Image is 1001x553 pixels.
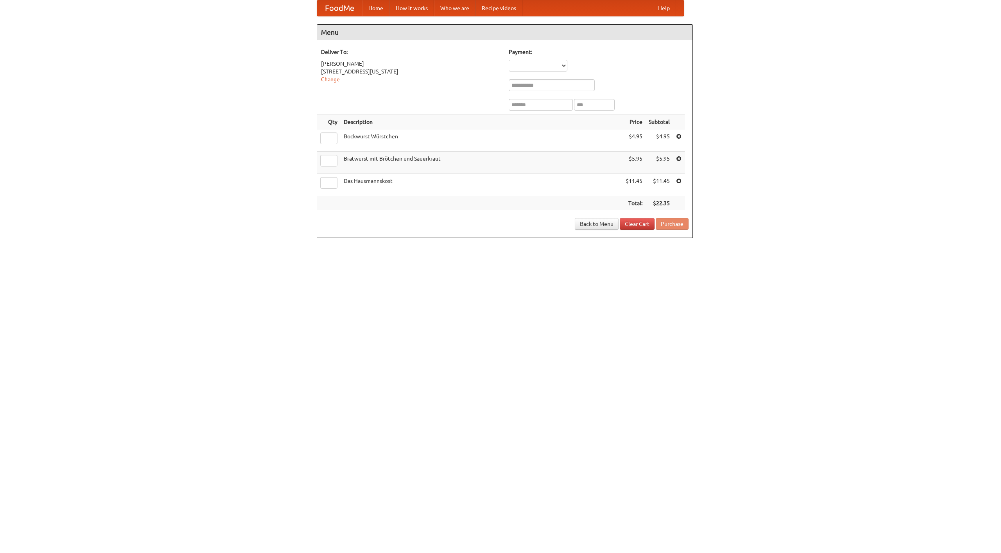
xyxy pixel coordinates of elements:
[341,152,622,174] td: Bratwurst mit Brötchen und Sauerkraut
[646,174,673,196] td: $11.45
[341,129,622,152] td: Bockwurst Würstchen
[321,76,340,82] a: Change
[622,174,646,196] td: $11.45
[341,174,622,196] td: Das Hausmannskost
[575,218,619,230] a: Back to Menu
[646,115,673,129] th: Subtotal
[321,68,501,75] div: [STREET_ADDRESS][US_STATE]
[622,129,646,152] td: $4.95
[652,0,676,16] a: Help
[321,60,501,68] div: [PERSON_NAME]
[622,152,646,174] td: $5.95
[646,196,673,211] th: $22.35
[656,218,689,230] button: Purchase
[317,0,362,16] a: FoodMe
[620,218,655,230] a: Clear Cart
[475,0,522,16] a: Recipe videos
[434,0,475,16] a: Who we are
[321,48,501,56] h5: Deliver To:
[646,152,673,174] td: $5.95
[317,115,341,129] th: Qty
[341,115,622,129] th: Description
[509,48,689,56] h5: Payment:
[389,0,434,16] a: How it works
[622,196,646,211] th: Total:
[362,0,389,16] a: Home
[622,115,646,129] th: Price
[317,25,692,40] h4: Menu
[646,129,673,152] td: $4.95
